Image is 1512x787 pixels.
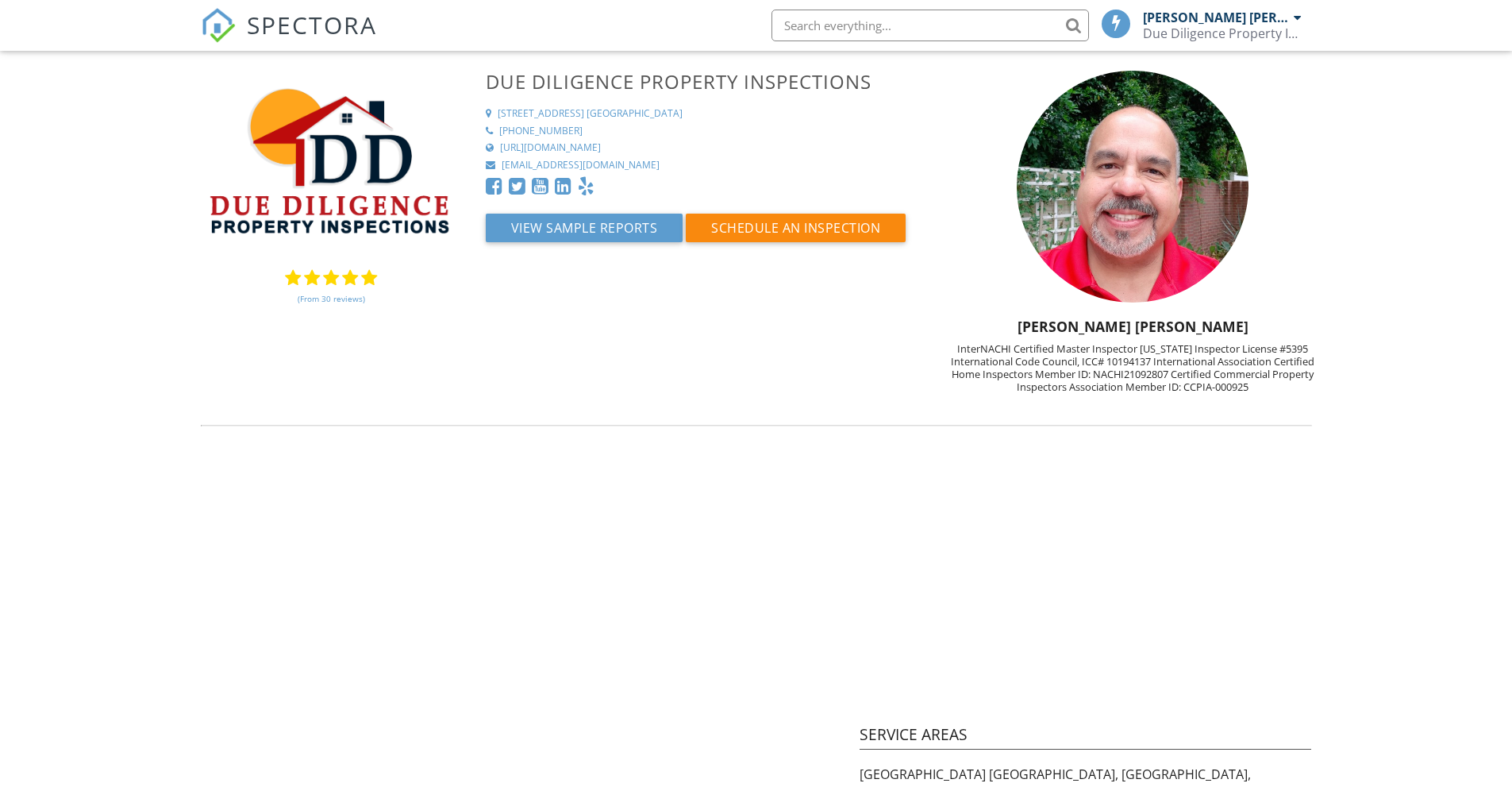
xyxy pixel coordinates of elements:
button: Schedule an Inspection [686,214,906,242]
div: InterNACHI Certified Master Inspector [US_STATE] Inspector License #5395 International Code Counc... [945,342,1322,393]
div: [URL][DOMAIN_NAME] [500,141,601,155]
div: [EMAIL_ADDRESS][DOMAIN_NAME] [502,159,660,172]
input: Search everything... [771,10,1089,41]
a: [STREET_ADDRESS] [GEOGRAPHIC_DATA] [486,107,935,121]
div: [STREET_ADDRESS] [498,107,584,121]
div: [PHONE_NUMBER] [499,125,583,138]
a: Schedule an Inspection [686,224,906,241]
span: SPECTORA [247,8,377,41]
a: SPECTORA [201,21,377,55]
a: [URL][DOMAIN_NAME] [486,141,935,155]
a: [EMAIL_ADDRESS][DOMAIN_NAME] [486,159,935,172]
div: Due Diligence Property Inspections [1143,25,1302,41]
h3: Due Diligence Property Inspections [486,71,935,92]
a: (From 30 reviews) [298,285,365,312]
div: [GEOGRAPHIC_DATA] [587,107,683,121]
a: View Sample Reports [486,224,687,241]
img: Small_File_Due_Diligence_Property_Inspections_Logo_%281%29.png [201,71,461,261]
div: [PERSON_NAME] [PERSON_NAME] [1143,10,1290,25]
img: new_profile_pic_head_shot_rotated_right_2.jpg [1017,71,1248,303]
h5: [PERSON_NAME] [PERSON_NAME] [945,318,1322,334]
a: [PHONE_NUMBER] [486,125,935,138]
button: View Sample Reports [486,214,683,242]
img: The Best Home Inspection Software - Spectora [201,8,236,43]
